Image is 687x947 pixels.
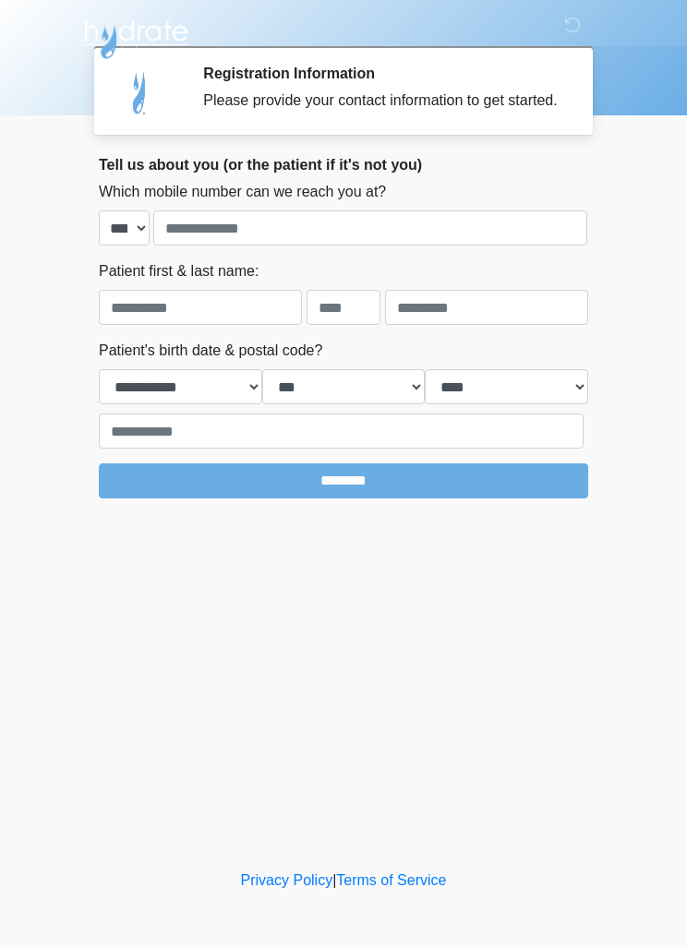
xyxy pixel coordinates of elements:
label: Patient first & last name: [99,260,259,282]
div: Please provide your contact information to get started. [203,90,560,112]
a: | [332,872,336,888]
img: Hydrate IV Bar - Chandler Logo [80,14,191,60]
a: Privacy Policy [241,872,333,888]
label: Patient's birth date & postal code? [99,340,322,362]
a: Terms of Service [336,872,446,888]
label: Which mobile number can we reach you at? [99,181,386,203]
img: Agent Avatar [113,65,168,120]
h2: Tell us about you (or the patient if it's not you) [99,156,588,174]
